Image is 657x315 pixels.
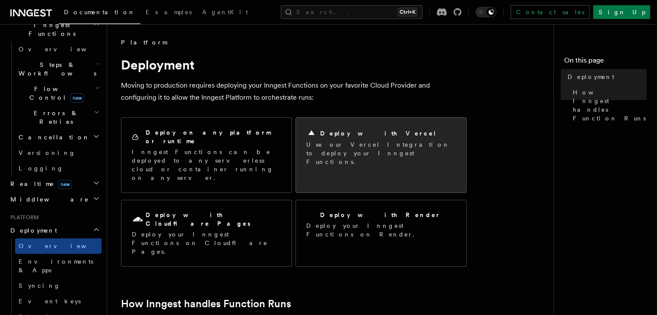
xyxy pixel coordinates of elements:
[15,41,102,57] a: Overview
[15,293,102,309] a: Event keys
[15,109,94,126] span: Errors & Retries
[140,3,197,23] a: Examples
[7,226,57,235] span: Deployment
[7,214,39,221] span: Platform
[15,238,102,254] a: Overview
[15,60,96,78] span: Steps & Workflows
[306,221,456,239] p: Deploy your Inngest Functions on Render.
[15,278,102,293] a: Syncing
[121,79,467,104] p: Moving to production requires deploying your Inngest Functions on your favorite Cloud Provider an...
[593,5,650,19] a: Sign Up
[573,88,647,123] span: How Inngest handles Function Runs
[132,214,144,226] svg: Cloudflare
[7,176,102,192] button: Realtimenew
[306,140,456,166] p: Use our Vercel Integration to deploy your Inngest Functions.
[564,69,647,85] a: Deployment
[568,72,614,81] span: Deployment
[121,298,291,310] a: How Inngest handles Function Runs
[281,5,422,19] button: Search...Ctrl+K
[7,17,102,41] button: Inngest Functions
[295,200,467,267] a: Deploy with RenderDeploy your Inngest Functions on Render.
[132,230,281,256] p: Deploy your Inngest Functions on Cloudflare Pages.
[19,258,93,274] span: Environments & Apps
[15,81,102,105] button: Flow Controlnew
[7,195,89,204] span: Middleware
[19,243,108,249] span: Overview
[15,133,90,142] span: Cancellation
[15,161,102,176] a: Logging
[511,5,590,19] a: Contact sales
[19,298,81,305] span: Event keys
[197,3,253,23] a: AgentKit
[7,223,102,238] button: Deployment
[15,105,102,129] button: Errors & Retries
[19,282,60,289] span: Syncing
[146,211,281,228] h2: Deploy with Cloudflare Pages
[320,211,441,219] h2: Deploy with Render
[7,180,72,188] span: Realtime
[202,9,248,16] span: AgentKit
[295,117,467,193] a: Deploy with VercelUse our Vercel Integration to deploy your Inngest Functions.
[146,128,281,145] h2: Deploy on any platform or runtime
[7,192,102,207] button: Middleware
[19,46,108,53] span: Overview
[19,149,76,156] span: Versioning
[564,55,647,69] h4: On this page
[121,57,467,72] h1: Deployment
[59,3,140,24] a: Documentation
[121,38,167,47] span: Platform
[15,145,102,161] a: Versioning
[320,129,437,138] h2: Deploy with Vercel
[569,85,647,126] a: How Inngest handles Function Runs
[132,148,281,182] p: Inngest Functions can be deployed to any serverless cloud or container running on any server.
[58,180,72,189] span: new
[15,129,102,145] button: Cancellation
[15,85,95,102] span: Flow Control
[7,41,102,176] div: Inngest Functions
[15,57,102,81] button: Steps & Workflows
[70,93,84,103] span: new
[19,165,63,172] span: Logging
[121,200,292,267] a: Deploy with Cloudflare PagesDeploy your Inngest Functions on Cloudflare Pages.
[64,9,135,16] span: Documentation
[121,117,292,193] a: Deploy on any platform or runtimeInngest Functions can be deployed to any serverless cloud or con...
[146,9,192,16] span: Examples
[476,7,496,17] button: Toggle dark mode
[398,8,417,16] kbd: Ctrl+K
[15,254,102,278] a: Environments & Apps
[7,21,93,38] span: Inngest Functions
